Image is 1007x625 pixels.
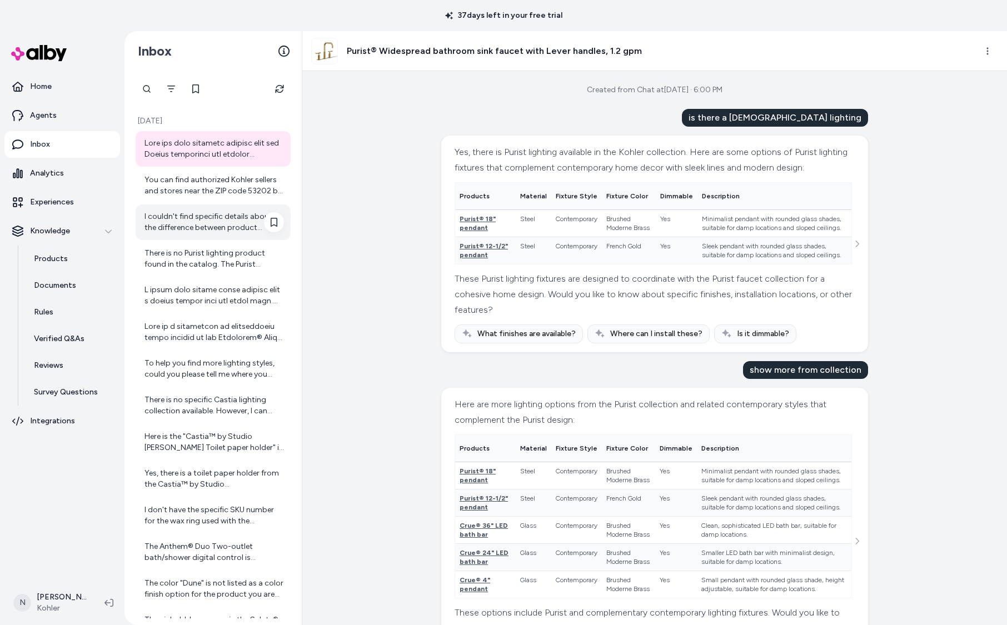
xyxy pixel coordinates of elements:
a: I don't have the specific SKU number for the wax ring used with the Highline® Two-piece elongated... [136,498,291,533]
td: Glass [516,571,551,598]
th: Fixture Color [602,183,656,210]
div: You can find authorized Kohler sellers and stores near the ZIP code 53202 by using the Kohler Sto... [144,174,284,197]
span: Purist® 18" pendant [460,215,496,232]
a: Documents [23,272,120,299]
div: Here is the "Castia™ by Studio [PERSON_NAME] Toilet paper holder" in Vibrant® Brushed Nickel fini... [144,431,284,453]
p: [DATE] [136,116,291,127]
a: The color "Dune" is not listed as a color finish option for the product you are currently viewing... [136,571,291,607]
a: Products [23,246,120,272]
a: Agents [4,102,120,129]
div: I don't have the specific SKU number for the wax ring used with the Highline® Two-piece elongated... [144,504,284,527]
a: Integrations [4,408,120,434]
td: Contemporary [551,544,602,571]
div: is there a [DEMOGRAPHIC_DATA] lighting [682,109,868,127]
td: Steel [516,462,551,489]
a: Analytics [4,160,120,187]
p: Verified Q&As [34,333,84,344]
td: Steel [516,237,551,264]
span: What finishes are available? [477,328,576,339]
td: Sleek pendant with rounded glass shades, suitable for damp locations and sloped ceilings. [697,489,851,517]
span: Purist® 18" pendant [460,467,496,484]
div: To help you find more lighting styles, could you please tell me where you want to install your li... [144,358,284,380]
span: Purist® 12-1/2" pendant [460,494,508,511]
td: Steel [516,489,551,517]
div: Lore ip d sitametcon ad elitseddoeiu tempo incidid ut lab Etdolorem® Aliq 18" e 58" adminimvenia ... [144,321,284,343]
p: Documents [34,280,76,291]
a: Lore ip d sitametcon ad elitseddoeiu tempo incidid ut lab Etdolorem® Aliq 18" e 58" adminimvenia ... [136,314,291,350]
span: Where can I install these? [610,328,702,339]
span: Purist® 12-1/2" pendant [460,242,508,259]
p: [PERSON_NAME] [37,592,87,603]
th: Description [697,435,851,462]
a: Survey Questions [23,379,120,406]
td: French Gold [602,237,656,264]
td: Brushed Moderne Brass [602,210,656,237]
a: There is no specific Castia lighting collection available. However, I can show you some lighting ... [136,388,291,423]
button: Filter [160,78,182,100]
td: Yes [655,517,697,544]
td: Minimalist pendant with rounded glass shades, suitable for damp locations and sloped ceilings. [697,210,851,237]
td: Brushed Moderne Brass [602,462,656,489]
th: Fixture Color [602,435,656,462]
p: Agents [30,110,57,121]
p: Survey Questions [34,387,98,398]
div: These Purist lighting fixtures are designed to coordinate with the Purist faucet collection for a... [455,271,852,318]
div: Yes, there is Purist lighting available in the Kohler collection. Here are some options of Purist... [455,144,852,176]
span: Crue® 24" LED bath bar [460,549,509,566]
td: Glass [516,544,551,571]
span: Crue® 36" LED bath bar [460,522,508,538]
td: Yes [655,544,697,571]
span: N [13,594,31,612]
th: Dimmable [655,435,697,462]
a: Home [4,73,120,100]
td: Smaller LED bath bar with minimalist design, suitable for damp locations. [697,544,851,571]
a: Verified Q&As [23,326,120,352]
td: Yes [655,489,697,517]
a: The Anthem® Duo Two-outlet bath/shower digital control is designed for wall-mount installation. T... [136,534,291,570]
img: aag09116_rgb [312,38,337,64]
span: Kohler [37,603,87,614]
div: Yes, there is a toilet paper holder from the Castia™ by Studio [PERSON_NAME] collection. It is ca... [144,468,284,490]
div: The Anthem® Duo Two-outlet bath/shower digital control is designed for wall-mount installation. T... [144,541,284,563]
td: Contemporary [551,571,602,598]
th: Description [697,183,851,210]
p: Knowledge [30,226,70,237]
th: Material [516,183,551,210]
td: Contemporary [551,237,602,264]
p: Experiences [30,197,74,208]
td: Yes [655,571,697,598]
button: See more [850,237,864,251]
a: Rules [23,299,120,326]
div: There is no specific Castia lighting collection available. However, I can show you some lighting ... [144,394,284,417]
a: You can find authorized Kohler sellers and stores near the ZIP code 53202 by using the Kohler Sto... [136,168,291,203]
td: Brushed Moderne Brass [602,571,656,598]
a: Experiences [4,189,120,216]
td: Contemporary [551,462,602,489]
th: Products [455,183,516,210]
td: Small pendant with rounded glass shade, height adjustable, suitable for damp locations. [697,571,851,598]
button: N[PERSON_NAME]Kohler [7,585,96,621]
p: Analytics [30,168,64,179]
td: Contemporary [551,517,602,544]
th: Material [516,435,551,462]
th: Products [455,435,516,462]
div: show more from collection [743,361,868,379]
div: Here are more lighting options from the Purist collection and related contemporary styles that co... [455,397,852,428]
a: Reviews [23,352,120,379]
p: Rules [34,307,53,318]
td: Steel [516,210,551,237]
a: Yes, there is a toilet paper holder from the Castia™ by Studio [PERSON_NAME] collection. It is ca... [136,461,291,497]
td: Minimalist pendant with rounded glass shades, suitable for damp locations and sloped ceilings. [697,462,851,489]
td: Yes [656,237,697,264]
button: See more [850,534,864,548]
a: Inbox [4,131,120,158]
td: Brushed Moderne Brass [602,517,656,544]
td: French Gold [602,489,656,517]
span: Is it dimmable? [737,328,789,339]
th: Fixture Style [551,183,602,210]
div: I couldn't find specific details about the difference between product numbers 99003-NA and 99003-... [144,211,284,233]
td: Brushed Moderne Brass [602,544,656,571]
div: There is no Purist lighting product found in the catalog. The Purist collection currently include... [144,248,284,270]
div: Created from Chat at [DATE] · 6:00 PM [587,84,722,96]
p: 37 days left in your free trial [438,10,569,21]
